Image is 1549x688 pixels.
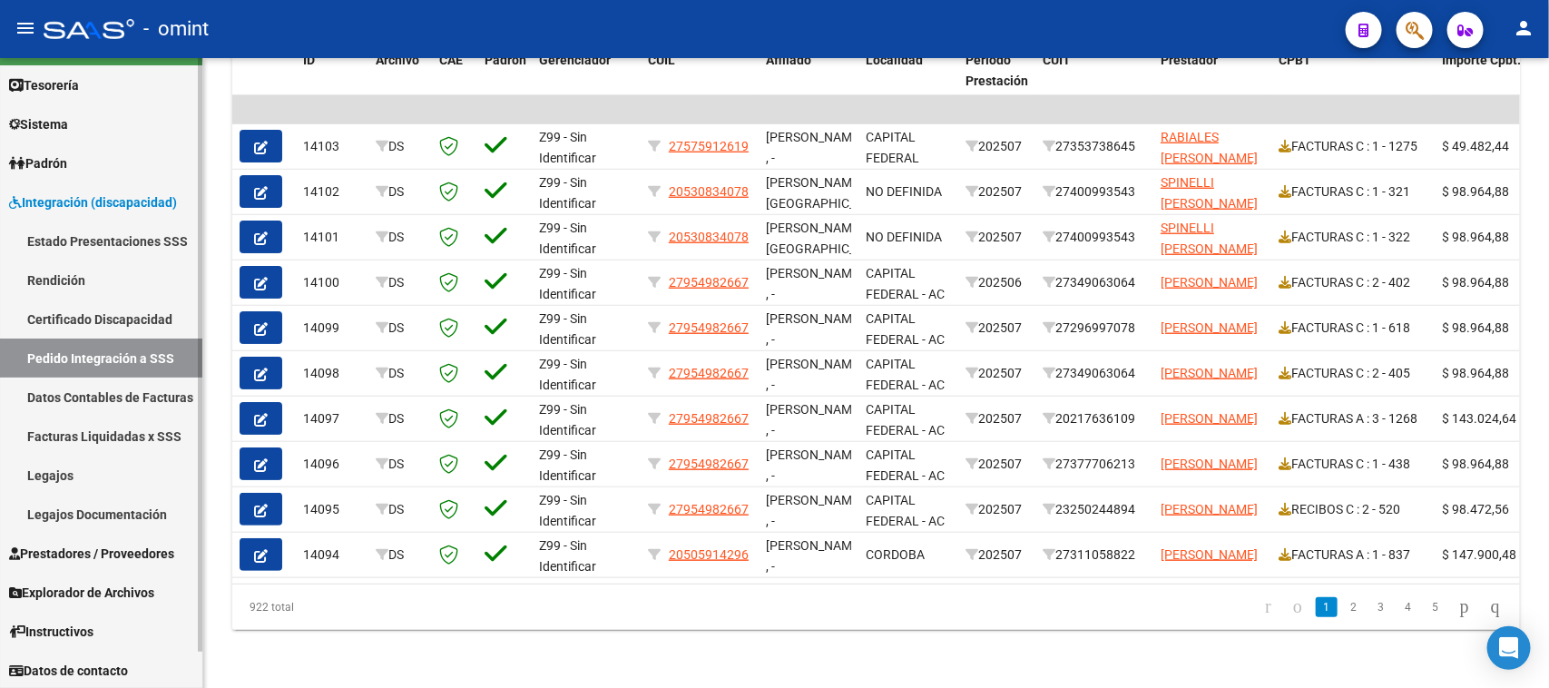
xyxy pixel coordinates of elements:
[966,454,1028,475] div: 202507
[9,583,154,603] span: Explorador de Archivos
[669,502,749,516] span: 27954982667
[539,538,596,574] span: Z99 - Sin Identificar
[296,41,368,121] datatable-header-cell: ID
[376,499,425,520] div: DS
[1161,175,1258,211] span: SPINELLI [PERSON_NAME]
[966,53,1028,88] span: Período Prestación
[1161,320,1258,335] span: [PERSON_NAME]
[1043,408,1146,429] div: 20217636109
[1513,17,1534,39] mat-icon: person
[1279,136,1427,157] div: FACTURAS C : 1 - 1275
[1161,547,1258,562] span: [PERSON_NAME]
[1279,545,1427,565] div: FACTURAS A : 1 - 837
[1452,597,1477,617] a: go to next page
[376,318,425,339] div: DS
[1395,592,1422,623] li: page 4
[766,493,863,528] span: [PERSON_NAME] , -
[1370,597,1392,617] a: 3
[866,53,923,67] span: Localidad
[539,221,596,256] span: Z99 - Sin Identificar
[966,499,1028,520] div: 202507
[766,357,863,392] span: [PERSON_NAME] , -
[1483,597,1508,617] a: go to last page
[1279,499,1427,520] div: RECIBOS C : 2 - 520
[966,408,1028,429] div: 202507
[1442,366,1509,380] span: $ 98.964,88
[766,447,863,483] span: [PERSON_NAME] , -
[539,311,596,347] span: Z99 - Sin Identificar
[15,17,36,39] mat-icon: menu
[539,447,596,483] span: Z99 - Sin Identificar
[866,493,945,528] span: CAPITAL FEDERAL - AC
[766,221,888,277] span: [PERSON_NAME][GEOGRAPHIC_DATA] , -
[766,53,811,67] span: Afiliado
[1422,592,1449,623] li: page 5
[669,547,749,562] span: 20505914296
[866,311,945,347] span: CAPITAL FEDERAL - AC
[1161,275,1258,290] span: [PERSON_NAME]
[1442,275,1509,290] span: $ 98.964,88
[1043,182,1146,202] div: 27400993543
[1279,363,1427,384] div: FACTURAS C : 2 - 405
[1043,272,1146,293] div: 27349063064
[9,153,67,173] span: Padrón
[432,41,477,121] datatable-header-cell: CAE
[539,266,596,301] span: Z99 - Sin Identificar
[866,230,942,244] span: NO DEFINIDA
[303,363,361,384] div: 14098
[539,402,596,437] span: Z99 - Sin Identificar
[1161,411,1258,426] span: [PERSON_NAME]
[1279,227,1427,248] div: FACTURAS C : 1 - 322
[376,227,425,248] div: DS
[866,184,942,199] span: NO DEFINIDA
[1442,230,1509,244] span: $ 98.964,88
[143,9,209,49] span: - omint
[1442,457,1509,471] span: $ 98.964,88
[539,53,611,67] span: Gerenciador
[1161,53,1218,67] span: Prestador
[1161,221,1258,256] span: SPINELLI [PERSON_NAME]
[9,192,177,212] span: Integración (discapacidad)
[858,41,958,121] datatable-header-cell: Localidad
[1442,411,1516,426] span: $ 143.024,64
[303,454,361,475] div: 14096
[958,41,1035,121] datatable-header-cell: Período Prestación
[303,272,361,293] div: 14100
[669,366,749,380] span: 27954982667
[866,266,945,301] span: CAPITAL FEDERAL - AC
[766,311,863,347] span: [PERSON_NAME] , -
[1043,53,1071,67] span: CUIT
[866,130,919,165] span: CAPITAL FEDERAL
[866,547,925,562] span: CORDOBA
[669,275,749,290] span: 27954982667
[1043,454,1146,475] div: 27377706213
[648,53,675,67] span: CUIL
[477,41,532,121] datatable-header-cell: Padrón
[1397,597,1419,617] a: 4
[303,408,361,429] div: 14097
[1285,597,1310,617] a: go to previous page
[1279,53,1311,67] span: CPBT
[376,363,425,384] div: DS
[766,175,888,231] span: [PERSON_NAME][GEOGRAPHIC_DATA] , -
[9,544,174,564] span: Prestadores / Proveedores
[766,538,863,574] span: [PERSON_NAME] , -
[303,499,361,520] div: 14095
[1043,136,1146,157] div: 27353738645
[1279,454,1427,475] div: FACTURAS C : 1 - 438
[376,454,425,475] div: DS
[1442,184,1509,199] span: $ 98.964,88
[1279,318,1427,339] div: FACTURAS C : 1 - 618
[485,53,526,67] span: Padrón
[966,136,1028,157] div: 202507
[1035,41,1153,121] datatable-header-cell: CUIT
[669,184,749,199] span: 20530834078
[1442,547,1516,562] span: $ 147.900,48
[1442,320,1509,335] span: $ 98.964,88
[1043,545,1146,565] div: 27311058822
[766,130,863,165] span: [PERSON_NAME] , -
[966,182,1028,202] div: 202507
[376,408,425,429] div: DS
[9,622,93,642] span: Instructivos
[966,363,1028,384] div: 202507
